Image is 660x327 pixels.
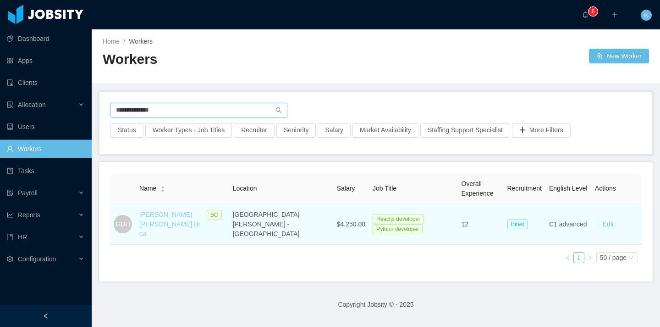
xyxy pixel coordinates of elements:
[420,123,510,138] button: Staffing Support Specialist
[628,255,634,261] i: icon: down
[7,73,84,92] a: icon: auditClients
[18,101,46,108] span: Allocation
[318,123,351,138] button: Salary
[160,185,165,191] div: Sort
[7,101,13,108] i: icon: solution
[103,38,120,45] a: Home
[18,255,56,263] span: Configuration
[7,162,84,180] a: icon: profileTasks
[574,253,584,263] a: 1
[103,50,376,69] h2: Workers
[565,255,571,260] i: icon: left
[462,180,494,197] span: Overall Experience
[507,185,542,192] span: Recruitment
[7,29,84,48] a: icon: pie-chartDashboard
[595,185,616,192] span: Actions
[373,214,424,224] span: Reactjs developer
[276,123,316,138] button: Seniority
[123,38,125,45] span: /
[507,220,532,227] a: Hired
[234,123,275,138] button: Recruiter
[145,123,232,138] button: Worker Types - Job Titles
[587,255,593,260] i: icon: right
[7,212,13,218] i: icon: line-chart
[7,51,84,70] a: icon: appstoreApps
[549,185,587,192] span: English Level
[160,188,165,191] i: icon: caret-down
[600,253,627,263] div: 50 / page
[592,7,595,16] p: 6
[7,234,13,240] i: icon: book
[92,289,660,321] footer: Copyright Jobsity © - 2025
[545,204,591,245] td: C1 advanced
[584,252,595,263] li: Next Page
[611,11,618,18] i: icon: plus
[7,190,13,196] i: icon: file-protect
[507,219,528,229] span: Hired
[233,185,257,192] span: Location
[160,185,165,188] i: icon: caret-up
[18,211,40,219] span: Reports
[207,210,222,220] span: SC
[139,184,156,193] span: Name
[337,185,355,192] span: Salary
[589,49,649,63] button: icon: usergroup-addNew Worker
[458,204,504,245] td: 12
[582,11,588,18] i: icon: bell
[373,224,423,234] span: Python developer
[129,38,153,45] span: Workers
[352,123,418,138] button: Market Availability
[644,10,648,21] span: K
[18,233,27,241] span: HR
[229,204,333,245] td: [GEOGRAPHIC_DATA][PERSON_NAME] - [GEOGRAPHIC_DATA]
[18,189,38,197] span: Payroll
[337,220,365,228] span: $4,250.00
[562,252,573,263] li: Previous Page
[115,215,130,233] span: GDH
[512,123,571,138] button: icon: plusMore Filters
[7,118,84,136] a: icon: robotUsers
[7,256,13,262] i: icon: setting
[603,220,614,228] a: Edit
[139,211,200,237] a: [PERSON_NAME] [PERSON_NAME] Brea
[573,252,584,263] li: 1
[275,107,282,113] i: icon: search
[7,140,84,158] a: icon: userWorkers
[110,123,143,138] button: Status
[588,7,598,16] sup: 6
[373,185,396,192] span: Job Title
